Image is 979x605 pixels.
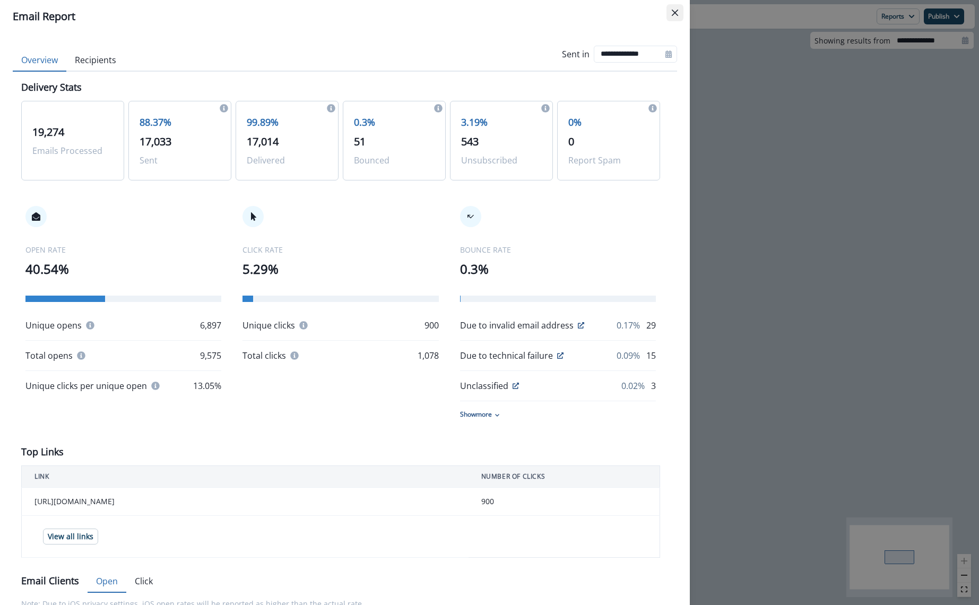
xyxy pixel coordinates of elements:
p: View all links [48,532,93,541]
p: BOUNCE RATE [460,244,656,255]
p: Due to technical failure [460,349,553,362]
p: Unique clicks [242,319,295,332]
p: 9,575 [200,349,221,362]
p: Report Spam [568,154,649,167]
p: Delivery Stats [21,80,82,94]
p: 13.05% [193,379,221,392]
p: Email Clients [21,574,79,588]
button: Recipients [66,49,125,72]
p: Unsubscribed [461,154,542,167]
p: CLICK RATE [242,244,438,255]
span: 19,274 [32,125,64,139]
p: Due to invalid email address [460,319,574,332]
p: Show more [460,410,492,419]
p: Top Links [21,445,64,459]
p: 0.17% [617,319,640,332]
p: 0% [568,115,649,129]
p: Delivered [247,154,327,167]
button: Open [88,571,126,593]
span: 0 [568,134,574,149]
p: 1,078 [418,349,439,362]
td: 900 [469,488,660,516]
div: Email Report [13,8,677,24]
button: Click [126,571,161,593]
p: Bounced [354,154,435,167]
th: NUMBER OF CLICKS [469,466,660,488]
p: 0.09% [617,349,640,362]
button: View all links [43,529,98,544]
td: [URL][DOMAIN_NAME] [22,488,469,516]
p: 5.29% [242,260,438,279]
p: 0.02% [621,379,645,392]
button: Overview [13,49,66,72]
p: Emails Processed [32,144,113,157]
button: Close [666,4,683,21]
span: 17,033 [140,134,171,149]
p: Unique opens [25,319,82,332]
p: 900 [424,319,439,332]
p: 15 [646,349,656,362]
p: 40.54% [25,260,221,279]
span: 51 [354,134,366,149]
p: Total opens [25,349,73,362]
p: 6,897 [200,319,221,332]
p: Sent in [562,48,590,60]
p: OPEN RATE [25,244,221,255]
p: 29 [646,319,656,332]
p: 3 [651,379,656,392]
th: LINK [22,466,469,488]
p: 3.19% [461,115,542,129]
p: Sent [140,154,220,167]
p: 0.3% [354,115,435,129]
p: 0.3% [460,260,656,279]
p: Unique clicks per unique open [25,379,147,392]
p: 99.89% [247,115,327,129]
p: 88.37% [140,115,220,129]
p: Unclassified [460,379,508,392]
p: Total clicks [242,349,286,362]
span: 543 [461,134,479,149]
span: 17,014 [247,134,279,149]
